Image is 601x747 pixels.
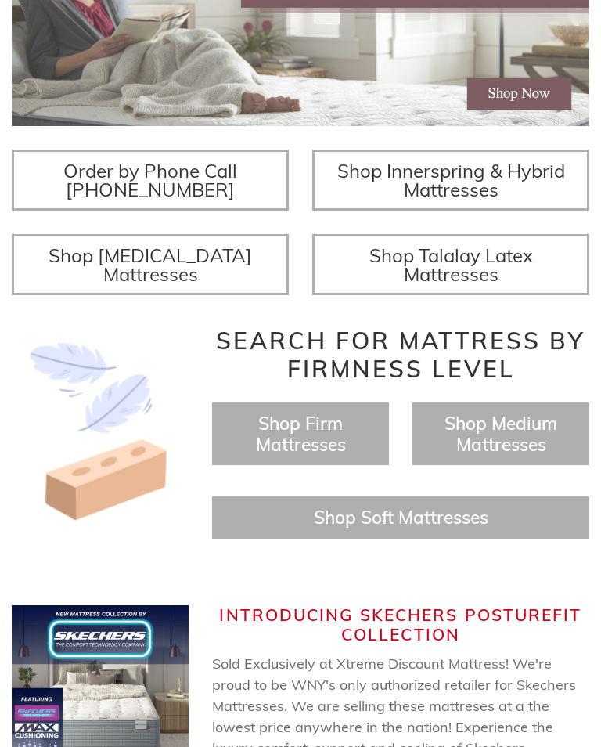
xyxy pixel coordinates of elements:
[12,235,289,296] a: Shop [MEDICAL_DATA] Mattresses
[337,160,565,202] span: Shop Innerspring & Hybrid Mattresses
[63,160,237,202] span: Order by Phone Call [PHONE_NUMBER]
[369,244,533,287] span: Shop Talalay Latex Mattresses
[314,507,488,529] a: Shop Soft Mattresses
[219,605,581,645] span: Introducing Skechers Posturefit Collection
[256,413,346,456] a: Shop Firm Mattresses
[49,244,252,287] span: Shop [MEDICAL_DATA] Mattresses
[444,413,557,456] a: Shop Medium Mattresses
[12,150,289,211] a: Order by Phone Call [PHONE_NUMBER]
[312,150,589,211] a: Shop Innerspring & Hybrid Mattresses
[216,327,585,384] span: Search for Mattress by Firmness Level
[312,235,589,296] a: Shop Talalay Latex Mattresses
[12,327,189,539] img: Image-of-brick- and-feather-representing-firm-and-soft-feel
